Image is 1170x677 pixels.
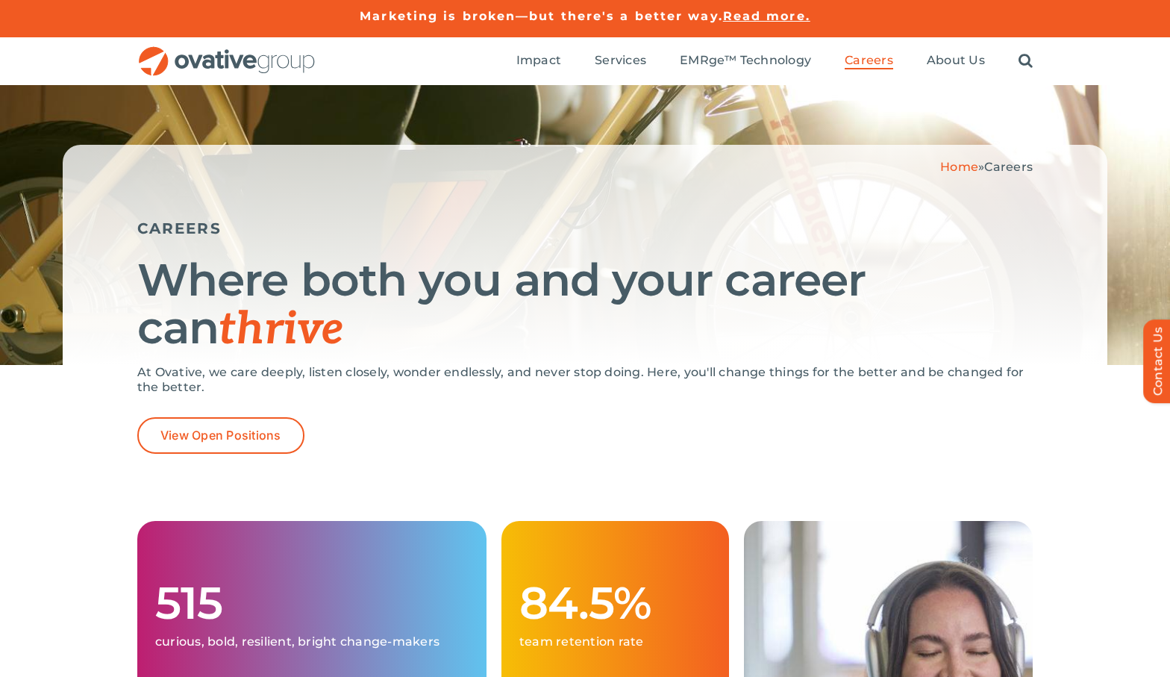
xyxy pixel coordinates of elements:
a: Impact [516,53,561,69]
a: Home [940,160,978,174]
span: About Us [927,53,985,68]
p: curious, bold, resilient, bright change-makers [155,634,469,649]
a: OG_Full_horizontal_RGB [137,45,316,59]
a: Services [595,53,646,69]
a: Read more. [723,9,810,23]
span: Impact [516,53,561,68]
a: Careers [845,53,893,69]
a: About Us [927,53,985,69]
p: team retention rate [519,634,711,649]
h1: 84.5% [519,579,711,627]
span: » [940,160,1033,174]
span: Careers [984,160,1033,174]
a: Marketing is broken—but there's a better way. [360,9,723,23]
h1: 515 [155,579,469,627]
h5: CAREERS [137,219,1033,237]
nav: Menu [516,37,1033,85]
h1: Where both you and your career can [137,256,1033,354]
span: Services [595,53,646,68]
span: View Open Positions [160,428,281,443]
a: Search [1019,53,1033,69]
span: EMRge™ Technology [680,53,811,68]
p: At Ovative, we care deeply, listen closely, wonder endlessly, and never stop doing. Here, you'll ... [137,365,1033,395]
a: EMRge™ Technology [680,53,811,69]
span: thrive [219,303,343,357]
a: View Open Positions [137,417,304,454]
span: Careers [845,53,893,68]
